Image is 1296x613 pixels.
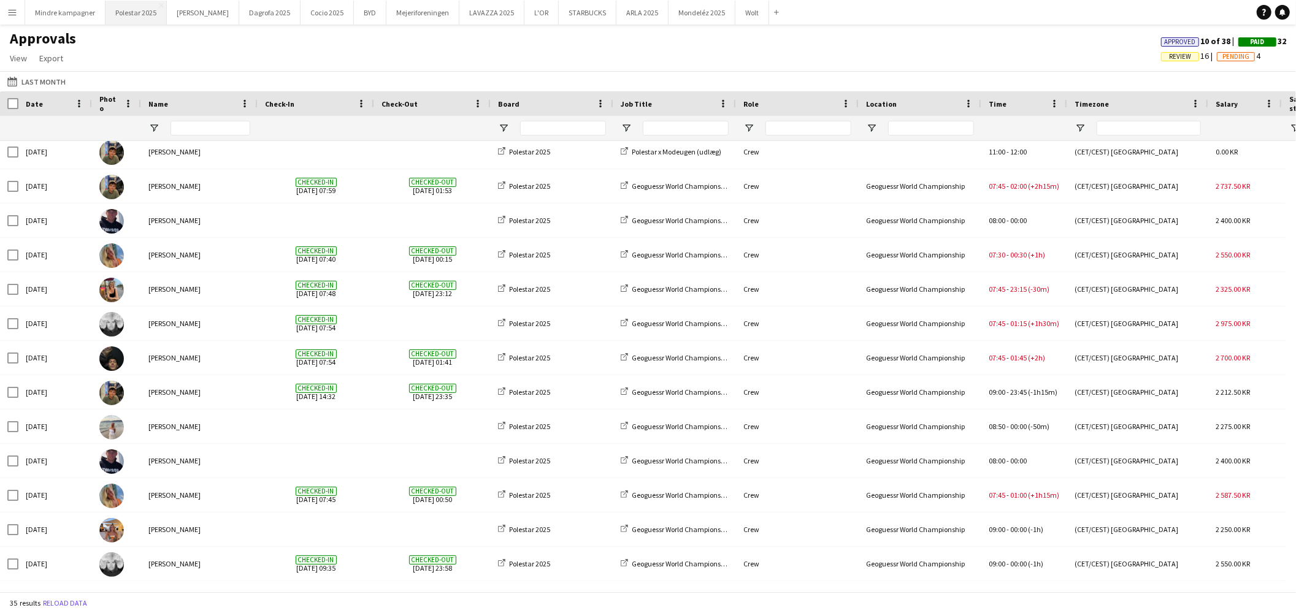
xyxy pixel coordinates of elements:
div: [DATE] [18,341,92,375]
div: Crew [736,306,859,340]
span: 2 737.50 KR [1216,181,1250,191]
span: [DATE] 00:15 [382,238,483,272]
a: Polestar 2025 [498,387,550,397]
input: Name Filter Input [171,121,250,135]
div: [PERSON_NAME] [141,478,258,512]
div: [PERSON_NAME] [141,238,258,272]
span: Geoguessr World Championship [632,525,730,534]
div: [DATE] [18,547,92,581]
span: Geoguessr World Championship [632,387,730,397]
span: 00:00 [1010,216,1027,225]
div: [PERSON_NAME] [141,272,258,306]
span: - [1007,387,1009,397]
span: Date [26,99,43,109]
a: Polestar 2025 [498,456,550,465]
span: 07:45 [989,181,1005,191]
span: Polestar 2025 [509,319,550,328]
div: [PERSON_NAME] [141,512,258,546]
span: 02:00 [1010,181,1027,191]
span: Checked-out [409,281,456,290]
span: [DATE] 23:35 [382,375,483,409]
div: [PERSON_NAME] [141,135,258,169]
div: Crew [736,512,859,546]
span: 23:45 [1010,387,1027,397]
img: Simon Zachariassen [99,140,124,165]
button: Reload data [40,596,90,610]
span: [DATE] 07:45 [265,478,367,512]
span: Geoguessr World Championship [632,559,730,568]
span: 2 400.00 KR [1216,216,1250,225]
span: 2 587.50 KR [1216,490,1250,500]
div: (CET/CEST) [GEOGRAPHIC_DATA] [1067,409,1208,443]
span: - [1007,216,1009,225]
span: Pending [1222,53,1249,61]
div: Geoguessr World Championship [859,272,981,306]
a: Polestar 2025 [498,490,550,500]
span: 2 975.00 KR [1216,319,1250,328]
div: Geoguessr World Championship [859,409,981,443]
button: Open Filter Menu [1075,123,1086,134]
div: [DATE] [18,135,92,169]
div: Crew [736,272,859,306]
a: Polestar 2025 [498,525,550,534]
div: [DATE] [18,444,92,478]
span: - [1007,456,1009,465]
span: Paid [1251,38,1265,46]
span: 01:00 [1010,490,1027,500]
span: 32 [1238,36,1286,47]
span: Checked-in [296,315,337,324]
span: Photo [99,94,119,113]
a: Polestar 2025 [498,559,550,568]
span: Geoguessr World Championship [632,319,730,328]
span: 07:45 [989,284,1005,294]
a: Geoguessr World Championship [621,216,730,225]
a: Polestar 2025 [498,353,550,362]
div: [DATE] [18,512,92,546]
span: [DATE] 09:35 [265,547,367,581]
input: Location Filter Input [888,121,974,135]
div: Crew [736,547,859,581]
div: [DATE] [18,375,92,409]
button: [PERSON_NAME] [167,1,239,25]
a: Polestar 2025 [498,147,550,156]
span: Checked-out [409,555,456,565]
span: - [1007,559,1009,568]
button: Open Filter Menu [498,123,509,134]
input: Job Title Filter Input [643,121,729,135]
span: - [1007,284,1009,294]
span: Geoguessr World Championship [632,456,730,465]
span: Geoguessr World Championship [632,422,730,431]
button: Mindre kampagner [25,1,105,25]
button: Mejeriforeningen [386,1,459,25]
div: [DATE] [18,409,92,443]
span: 08:00 [989,216,1005,225]
span: 09:00 [989,387,1005,397]
div: [DATE] [18,272,92,306]
span: Checked-out [409,487,456,496]
span: 0.00 KR [1216,147,1238,156]
span: Checked-in [296,555,337,565]
div: [DATE] [18,478,92,512]
div: Crew [736,169,859,203]
span: 11:00 [989,147,1005,156]
span: 09:00 [989,525,1005,534]
span: Checked-in [296,178,337,187]
div: (CET/CEST) [GEOGRAPHIC_DATA] [1067,204,1208,237]
div: (CET/CEST) [GEOGRAPHIC_DATA] [1067,169,1208,203]
div: Geoguessr World Championship [859,169,981,203]
input: Timezone Filter Input [1097,121,1201,135]
span: Role [743,99,759,109]
span: [DATE] 14:32 [265,375,367,409]
div: (CET/CEST) [GEOGRAPHIC_DATA] [1067,135,1208,169]
span: Polestar 2025 [509,147,550,156]
span: Polestar 2025 [509,250,550,259]
img: Anika Hedegaard [99,415,124,440]
img: Sofie Klivager Andersen [99,243,124,268]
span: [DATE] 07:48 [265,272,367,306]
button: Last Month [5,74,68,89]
span: 08:50 [989,422,1005,431]
span: [DATE] 07:54 [265,306,367,340]
a: Geoguessr World Championship [621,422,730,431]
span: Geoguessr World Championship [632,490,730,500]
span: 00:00 [1010,422,1027,431]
